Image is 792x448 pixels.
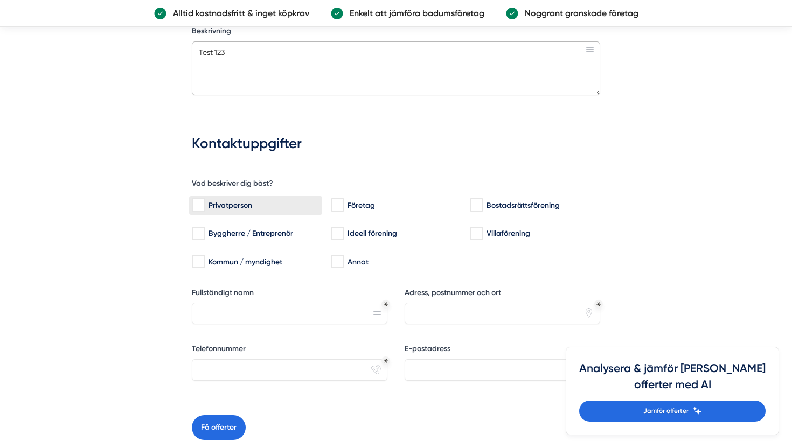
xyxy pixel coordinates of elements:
label: Beskrivning [192,26,600,39]
div: Obligatoriskt [384,359,388,363]
h4: Analysera & jämför [PERSON_NAME] offerter med AI [579,360,766,401]
div: Obligatoriskt [596,302,601,306]
input: Företag [331,200,343,211]
button: Få offerter [192,415,246,440]
h5: Vad beskriver dig bäst? [192,178,273,192]
input: Privatperson [192,200,204,211]
input: Ideell förening [331,228,343,239]
input: Villaförening [470,228,482,239]
input: Annat [331,256,343,267]
p: Alltid kostnadsfritt & inget köpkrav [166,6,309,20]
input: Bostadsrättsförening [470,200,482,211]
input: Byggherre / Entreprenör [192,228,204,239]
p: Enkelt att jämföra badumsföretag [343,6,484,20]
label: Fullständigt namn [192,288,387,301]
p: Noggrant granskade företag [518,6,638,20]
span: Jämför offerter [643,406,689,416]
label: E-postadress [405,344,600,357]
h3: Kontaktuppgifter [192,130,600,160]
div: Obligatoriskt [384,302,388,306]
input: Kommun / myndighet [192,256,204,267]
label: Telefonnummer [192,344,387,357]
label: Adress, postnummer och ort [405,288,600,301]
a: Jämför offerter [579,401,766,422]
